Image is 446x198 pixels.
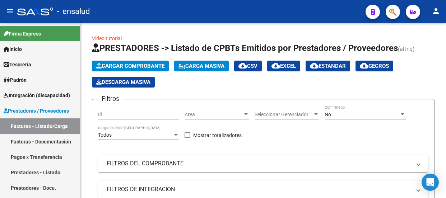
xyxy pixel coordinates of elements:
mat-panel-title: FILTROS DE INTEGRACION [107,185,411,193]
mat-icon: cloud_download [310,61,319,70]
mat-icon: cloud_download [271,61,280,70]
span: Estandar [310,63,346,69]
h3: Filtros [98,94,123,104]
button: Cargar Comprobante [92,61,169,71]
span: Todos [98,132,112,138]
span: Area [185,112,243,118]
mat-icon: cloud_download [360,61,368,70]
span: Gecros [360,63,389,69]
span: Tesorería [4,61,31,69]
div: Open Intercom Messenger [422,174,439,191]
mat-expansion-panel-header: FILTROS DEL COMPROBANTE [98,155,428,172]
mat-panel-title: FILTROS DEL COMPROBANTE [107,160,411,168]
span: Seleccionar Gerenciador [255,112,313,118]
span: Cargar Comprobante [96,63,164,69]
span: Descarga Masiva [96,79,150,85]
span: No [325,112,331,117]
button: Estandar [306,61,350,71]
span: Padrón [4,76,27,84]
button: CSV [234,61,262,71]
span: - ensalud [57,4,90,19]
a: Video tutorial [92,36,122,41]
span: Firma Express [4,30,41,38]
span: (alt+q) [398,46,415,52]
app-download-masive: Descarga masiva de comprobantes (adjuntos) [92,77,155,88]
mat-expansion-panel-header: FILTROS DE INTEGRACION [98,181,428,198]
button: Carga Masiva [174,61,229,71]
span: EXCEL [271,63,296,69]
span: Carga Masiva [178,63,224,69]
span: CSV [238,63,257,69]
span: Inicio [4,45,22,53]
span: Mostrar totalizadores [193,131,242,140]
button: EXCEL [267,61,300,71]
mat-icon: person [432,7,440,15]
button: Gecros [356,61,393,71]
mat-icon: cloud_download [238,61,247,70]
mat-icon: menu [6,7,14,15]
span: PRESTADORES -> Listado de CPBTs Emitidos por Prestadores / Proveedores [92,43,398,53]
span: Prestadores / Proveedores [4,107,69,115]
span: Integración (discapacidad) [4,91,70,99]
button: Descarga Masiva [92,77,155,88]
